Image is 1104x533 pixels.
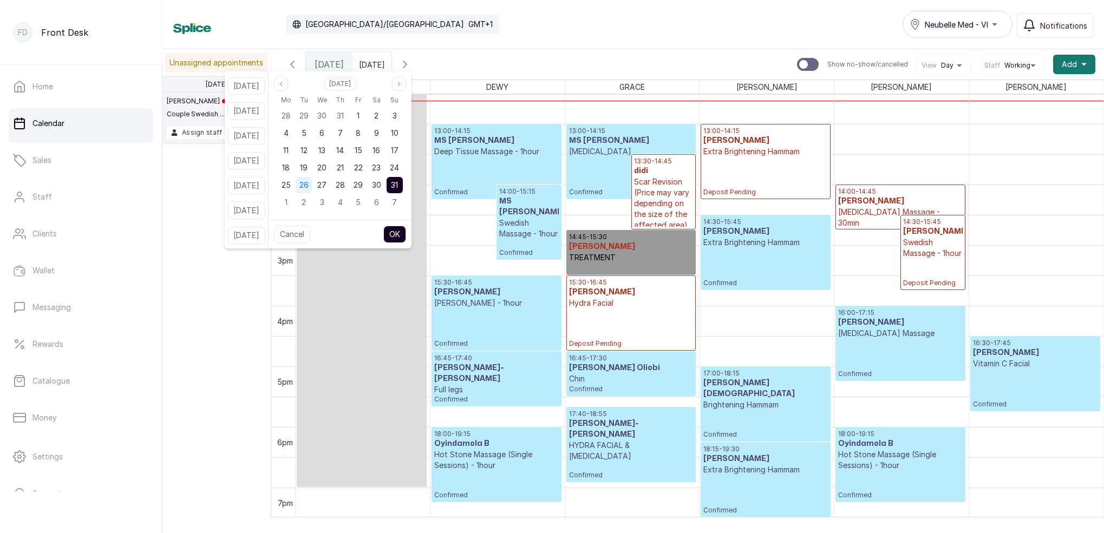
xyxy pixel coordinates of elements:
[372,180,381,189] span: 30
[373,94,381,107] span: Sa
[393,111,397,120] span: 3
[206,80,227,89] p: [DATE]
[569,298,693,308] p: Hydra Facial
[315,58,344,71] span: [DATE]
[9,219,153,249] a: Clients
[283,146,289,155] span: 11
[386,176,403,194] div: 31 Aug 2025
[281,94,291,107] span: Mo
[434,363,558,384] h3: [PERSON_NAME]-[PERSON_NAME]
[337,163,344,172] span: 21
[165,53,267,73] p: Unassigned appointments
[277,124,295,142] div: 04 Aug 2025
[317,163,326,172] span: 20
[355,146,362,155] span: 15
[274,77,288,91] button: Previous month
[1053,55,1095,74] button: Add
[313,124,331,142] div: 06 Aug 2025
[569,127,693,135] p: 13:00 - 14:15
[32,339,63,350] p: Rewards
[18,27,28,38] p: FD
[324,77,356,91] button: Select month
[372,163,381,172] span: 23
[338,198,343,207] span: 4
[9,182,153,212] a: Staff
[499,196,559,218] h3: MS [PERSON_NAME]
[703,506,827,515] span: Confirmed
[227,127,265,144] button: [DATE]
[336,146,344,155] span: 14
[319,128,324,137] span: 6
[903,279,963,287] span: Deposit Pending
[973,347,1098,358] h3: [PERSON_NAME]
[349,176,367,194] div: 29 Aug 2025
[354,163,363,172] span: 22
[275,437,295,448] div: 6pm
[392,77,406,91] button: Next month
[434,127,558,135] p: 13:00 - 14:15
[305,19,464,30] p: [GEOGRAPHIC_DATA]/[GEOGRAPHIC_DATA]
[277,107,295,124] div: 28 Jul 2025
[838,196,962,207] h3: [PERSON_NAME]
[355,94,361,107] span: Fr
[868,80,934,94] span: [PERSON_NAME]
[434,339,558,348] span: Confirmed
[838,187,962,196] p: 14:00 - 14:45
[277,93,403,211] div: Aug 2025
[32,302,71,313] p: Messaging
[299,180,309,189] span: 26
[357,111,360,120] span: 1
[367,176,385,194] div: 30 Aug 2025
[903,237,963,259] p: Swedish Massage - 1hour
[9,478,153,509] a: Support
[903,218,963,226] p: 14:30 - 15:45
[285,198,288,207] span: 1
[295,142,313,159] div: 12 Aug 2025
[392,198,397,207] span: 7
[703,399,827,410] p: Brightening Hammam
[569,418,693,440] h3: [PERSON_NAME]-[PERSON_NAME]
[313,142,331,159] div: 13 Aug 2025
[984,61,1040,70] button: StaffWorking
[634,157,694,166] p: 13:30 - 14:45
[32,81,53,92] p: Home
[302,198,306,207] span: 2
[277,176,295,194] div: 25 Aug 2025
[32,118,64,129] p: Calendar
[569,146,693,157] p: [MEDICAL_DATA]
[227,77,265,95] button: [DATE]
[337,111,344,120] span: 31
[569,354,693,363] p: 16:45 - 17:30
[32,192,52,202] p: Staff
[349,124,367,142] div: 08 Aug 2025
[925,19,988,30] span: Neubelle Med - VI
[703,453,827,464] h3: [PERSON_NAME]
[276,255,295,266] div: 3pm
[313,176,331,194] div: 27 Aug 2025
[32,488,62,499] p: Support
[167,110,226,119] p: Couple Swedish ...
[367,107,385,124] div: 02 Aug 2025
[32,155,51,166] p: Sales
[1040,20,1087,31] span: Notifications
[838,308,962,317] p: 16:00 - 17:15
[499,218,559,239] p: Swedish Massage - 1hour
[838,430,962,438] p: 18:00 - 19:15
[569,135,693,146] h3: MS [PERSON_NAME]
[320,198,324,207] span: 3
[367,93,385,107] div: Saturday
[434,491,558,499] span: Confirmed
[703,369,827,378] p: 17:00 - 18:15
[434,449,558,471] p: Hot Stone Massage (Single Sessions) - 1hour
[300,94,308,107] span: Tu
[499,187,559,196] p: 14:00 - 15:15
[32,265,55,276] p: Wallet
[9,145,153,175] a: Sales
[367,159,385,176] div: 23 Aug 2025
[434,384,558,395] p: Full legs
[617,80,647,94] span: GRACE
[373,146,380,155] span: 16
[338,128,343,137] span: 7
[838,328,962,339] p: [MEDICAL_DATA] Massage
[313,107,331,124] div: 30 Jul 2025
